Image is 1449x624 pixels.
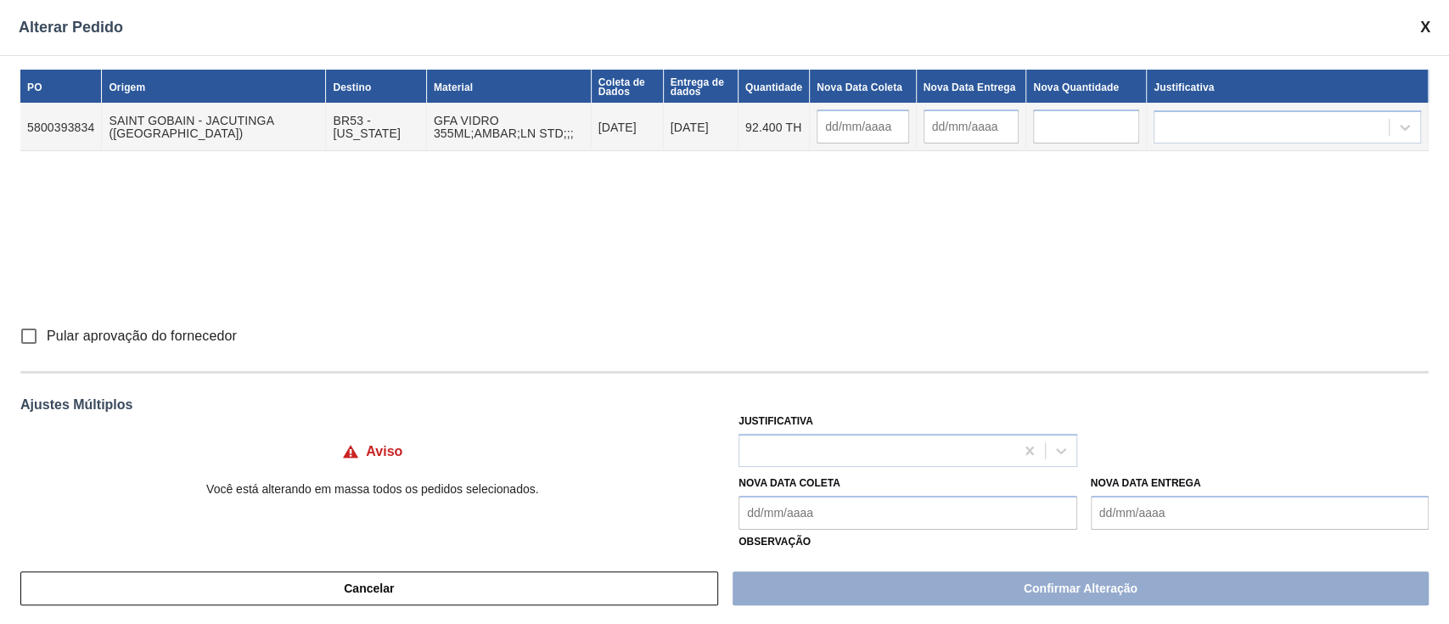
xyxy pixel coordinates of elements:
font: [DATE] [671,121,709,134]
font: GFA VIDRO 355ML;AMBAR;LN STD;;; [434,114,574,140]
input: dd/mm/aaaa [924,110,1019,143]
font: PO [27,81,42,93]
font: Coleta de Dados [598,76,645,98]
font: Material [434,81,473,93]
font: Nova Quantidade [1033,81,1119,93]
font: SAINT GOBAIN - JACUTINGA ([GEOGRAPHIC_DATA]) [109,114,273,140]
input: dd/mm/aaaa [739,496,1076,530]
font: Quantidade [745,81,802,93]
font: BR53 - [US_STATE] [333,114,401,140]
input: dd/mm/aaaa [1091,496,1429,530]
font: Ajustes Múltiplos [20,397,132,412]
button: Cancelar [20,571,718,605]
font: Entrega de dados [671,76,724,98]
font: Aviso [366,444,402,458]
font: Cancelar [344,582,394,595]
font: Nova Data Coleta [739,477,840,489]
font: 5800393834 [27,121,94,134]
font: Nova Data Entrega [924,81,1016,93]
font: Nova Data Coleta [817,81,902,93]
font: Destino [333,81,371,93]
font: Nova Data Entrega [1091,477,1201,489]
input: dd/mm/aaaa [817,110,908,143]
font: Justificativa [739,415,813,427]
font: Origem [109,81,145,93]
font: [DATE] [598,121,637,134]
font: Justificativa [1154,81,1214,93]
font: 92.400 TH [745,121,801,134]
font: Você está alterando em massa todos os pedidos selecionados. [206,482,538,496]
font: Pular aprovação do fornecedor [47,329,237,343]
font: Alterar Pedido [19,19,123,36]
font: Observação [739,536,811,548]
